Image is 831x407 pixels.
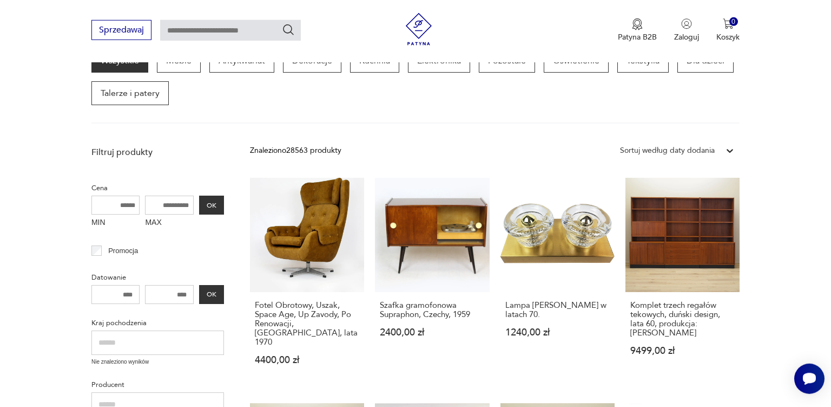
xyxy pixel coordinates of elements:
p: Kraj pochodzenia [91,317,224,329]
a: Sprzedawaj [91,27,151,35]
h3: Fotel Obrotowy, Uszak, Space Age, Up Zavody, Po Renowacji, [GEOGRAPHIC_DATA], lata 1970 [255,301,359,347]
img: Ikonka użytkownika [681,18,692,29]
button: Szukaj [282,23,295,36]
a: Komplet trzech regałów tekowych, duński design, lata 60, produkcja: DaniaKomplet trzech regałów t... [625,178,740,386]
p: 1240,00 zł [505,328,610,337]
a: Ikona medaluPatyna B2B [618,18,657,42]
a: Talerze i patery [91,81,169,105]
p: Promocja [108,245,138,257]
p: Filtruj produkty [91,146,224,158]
p: 4400,00 zł [255,356,359,365]
img: Ikona medalu [632,18,643,30]
button: OK [199,196,224,215]
p: Koszyk [716,32,740,42]
h3: Lampa [PERSON_NAME] w latach 70. [505,301,610,319]
button: OK [199,285,224,304]
h3: Szafka gramofonowa Supraphon, Czechy, 1959 [380,301,484,319]
label: MIN [91,215,140,232]
button: Patyna B2B [618,18,657,42]
img: Patyna - sklep z meblami i dekoracjami vintage [403,13,435,46]
button: Sprzedawaj [91,20,151,40]
p: 2400,00 zł [380,328,484,337]
iframe: Smartsupp widget button [794,364,825,394]
p: Datowanie [91,272,224,283]
p: Producent [91,379,224,391]
div: Znaleziono 28563 produkty [250,145,341,157]
img: Ikona koszyka [723,18,734,29]
p: Nie znaleziono wyników [91,358,224,366]
a: Szafka gramofonowa Supraphon, Czechy, 1959Szafka gramofonowa Supraphon, Czechy, 19592400,00 zł [375,178,489,386]
div: Sortuj według daty dodania [620,145,715,157]
button: 0Koszyk [716,18,740,42]
a: Lampa Gebrüder Cosack w latach 70.Lampa [PERSON_NAME] w latach 70.1240,00 zł [500,178,615,386]
p: Cena [91,182,224,194]
h3: Komplet trzech regałów tekowych, duński design, lata 60, produkcja: [PERSON_NAME] [630,301,735,338]
p: 9499,00 zł [630,346,735,356]
button: Zaloguj [674,18,699,42]
a: Fotel Obrotowy, Uszak, Space Age, Up Zavody, Po Renowacji, Czechy, lata 1970Fotel Obrotowy, Uszak... [250,178,364,386]
label: MAX [145,215,194,232]
p: Zaloguj [674,32,699,42]
p: Patyna B2B [618,32,657,42]
div: 0 [729,17,738,27]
